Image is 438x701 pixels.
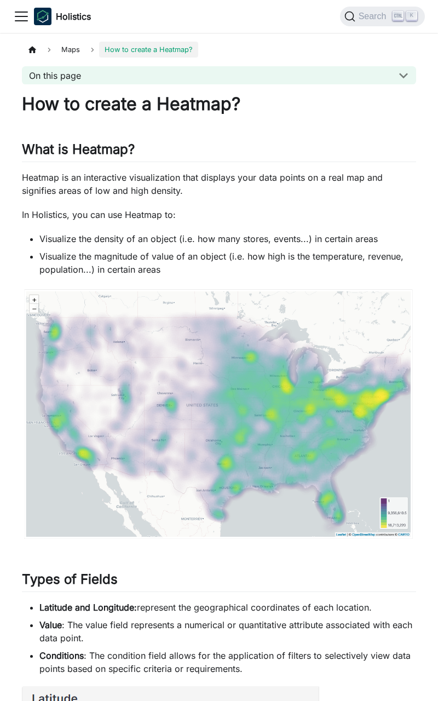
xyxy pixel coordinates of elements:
[406,11,417,21] kbd: K
[22,66,416,84] button: On this page
[39,601,416,614] li: represent the geographical coordinates of each location.
[56,42,85,58] span: Maps
[56,10,91,23] b: Holistics
[22,208,416,221] p: In Holistics, you can use Heatmap to:
[22,571,416,592] h2: Types of Fields
[355,12,393,21] span: Search
[39,618,416,645] li: : The value field represents a numerical or quantitative attribute associated with each data point.
[22,141,416,162] h2: What is Heatmap?
[39,602,137,613] strong: Latitude and Longitude:
[39,250,416,276] li: Visualize the magnitude of value of an object (i.e. how high is the temperature, revenue, populat...
[13,8,30,25] button: Toggle navigation bar
[340,7,425,26] button: Search (Ctrl+K)
[22,93,416,115] h1: How to create a Heatmap?
[34,8,51,25] img: Holistics
[22,171,416,197] p: Heatmap is an interactive visualization that displays your data points on a real map and signifie...
[22,42,43,58] a: Home page
[39,619,62,630] strong: Value
[22,42,416,58] nav: Breadcrumbs
[34,8,91,25] a: HolisticsHolistics
[39,232,416,245] li: Visualize the density of an object (i.e. how many stores, events...) in certain areas
[39,650,84,661] strong: Conditions
[99,42,198,58] span: How to create a Heatmap?
[39,649,416,675] li: : The condition field allows for the application of filters to selectively view data points based...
